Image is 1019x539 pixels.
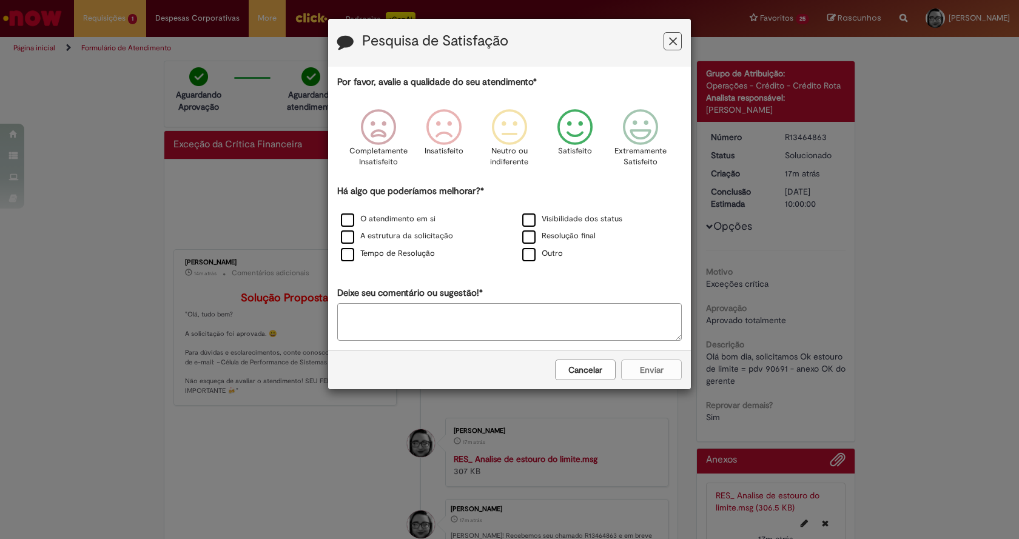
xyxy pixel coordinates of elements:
label: Pesquisa de Satisfação [362,33,508,49]
label: Tempo de Resolução [341,248,435,259]
label: O atendimento em si [341,213,436,225]
div: Neutro ou indiferente [479,100,540,183]
div: Insatisfeito [413,100,475,183]
p: Satisfeito [558,146,592,157]
label: Visibilidade dos status [522,213,622,225]
button: Cancelar [555,360,616,380]
div: Satisfeito [544,100,606,183]
label: A estrutura da solicitação [341,230,453,242]
label: Por favor, avalie a qualidade do seu atendimento* [337,76,537,89]
label: Outro [522,248,563,259]
div: Há algo que poderíamos melhorar?* [337,185,682,263]
div: Completamente Insatisfeito [347,100,409,183]
p: Completamente Insatisfeito [349,146,408,168]
p: Insatisfeito [425,146,463,157]
label: Resolução final [522,230,596,242]
div: Extremamente Satisfeito [610,100,671,183]
p: Neutro ou indiferente [488,146,531,168]
label: Deixe seu comentário ou sugestão!* [337,287,483,300]
p: Extremamente Satisfeito [614,146,667,168]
